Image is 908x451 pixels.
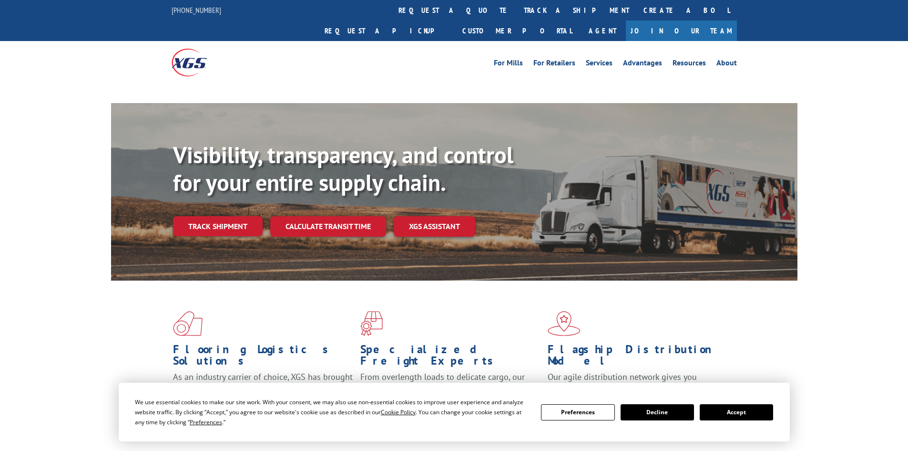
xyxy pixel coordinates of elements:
a: Request a pickup [317,21,455,41]
button: Accept [700,404,773,420]
a: Calculate transit time [270,216,386,237]
a: Customer Portal [455,21,579,41]
button: Decline [621,404,694,420]
h1: Flooring Logistics Solutions [173,344,353,371]
a: Services [586,59,612,70]
a: XGS ASSISTANT [394,216,475,237]
a: [PHONE_NUMBER] [172,5,221,15]
a: Resources [673,59,706,70]
div: We use essential cookies to make our site work. With your consent, we may also use non-essential ... [135,397,530,427]
a: About [716,59,737,70]
img: xgs-icon-flagship-distribution-model-red [548,311,581,336]
a: For Mills [494,59,523,70]
a: Agent [579,21,626,41]
img: xgs-icon-total-supply-chain-intelligence-red [173,311,203,336]
a: Join Our Team [626,21,737,41]
span: Cookie Policy [381,408,416,416]
b: Visibility, transparency, and control for your entire supply chain. [173,140,513,197]
button: Preferences [541,404,614,420]
span: Preferences [190,418,222,426]
span: Our agile distribution network gives you nationwide inventory management on demand. [548,371,723,394]
div: Cookie Consent Prompt [119,383,790,441]
a: Track shipment [173,216,263,236]
span: As an industry carrier of choice, XGS has brought innovation and dedication to flooring logistics... [173,371,353,405]
p: From overlength loads to delicate cargo, our experienced staff knows the best way to move your fr... [360,371,541,414]
h1: Flagship Distribution Model [548,344,728,371]
a: For Retailers [533,59,575,70]
img: xgs-icon-focused-on-flooring-red [360,311,383,336]
a: Advantages [623,59,662,70]
h1: Specialized Freight Experts [360,344,541,371]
